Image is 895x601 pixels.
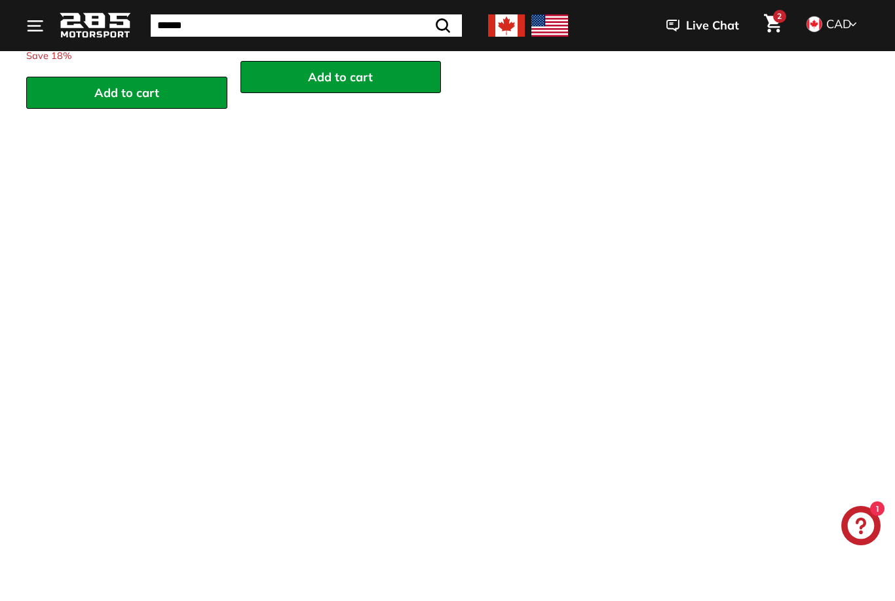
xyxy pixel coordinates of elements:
[59,10,131,41] img: Logo_285_Motorsport_areodynamics_components
[94,85,159,100] span: Add to cart
[777,11,782,21] span: 2
[686,17,739,34] span: Live Chat
[26,49,71,64] span: Save 18%
[240,61,442,94] button: Add to cart
[837,506,885,549] inbox-online-store-chat: Shopify online store chat
[649,9,756,42] button: Live Chat
[756,3,790,48] a: Cart
[308,69,373,85] span: Add to cart
[826,16,851,31] span: CAD
[26,77,227,109] button: Add to cart
[151,14,462,37] input: Search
